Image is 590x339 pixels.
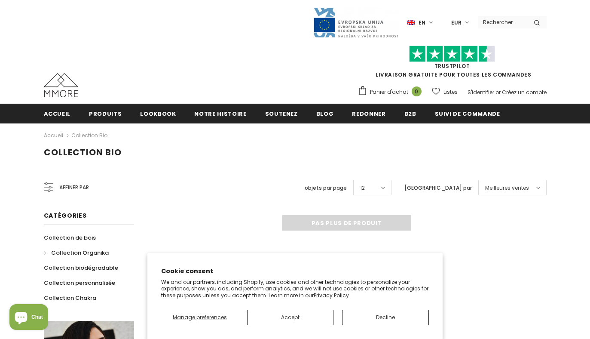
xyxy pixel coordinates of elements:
[358,49,547,78] span: LIVRAISON GRATUITE POUR TOUTES LES COMMANDES
[140,104,176,123] a: Lookbook
[412,86,422,96] span: 0
[161,310,238,325] button: Manage preferences
[247,310,334,325] button: Accept
[71,132,107,139] a: Collection Bio
[313,18,399,26] a: Javni Razpis
[409,46,495,62] img: Faites confiance aux étoiles pilotes
[451,18,462,27] span: EUR
[485,184,529,192] span: Meilleures ventes
[44,130,63,141] a: Accueil
[44,211,87,220] span: Catégories
[404,184,472,192] label: [GEOGRAPHIC_DATA] par
[502,89,547,96] a: Créez un compte
[265,110,298,118] span: soutenez
[44,245,109,260] a: Collection Organika
[7,304,51,332] inbox-online-store-chat: Shopify online store chat
[478,16,527,28] input: Search Site
[360,184,365,192] span: 12
[352,110,385,118] span: Redonner
[44,264,118,272] span: Collection biodégradable
[435,110,500,118] span: Suivi de commande
[44,275,115,290] a: Collection personnalisée
[44,234,96,242] span: Collection de bois
[89,110,122,118] span: Produits
[194,110,246,118] span: Notre histoire
[314,292,349,299] a: Privacy Policy
[434,62,470,70] a: TrustPilot
[404,110,416,118] span: B2B
[44,260,118,275] a: Collection biodégradable
[51,249,109,257] span: Collection Organika
[44,290,96,305] a: Collection Chakra
[342,310,429,325] button: Decline
[313,7,399,38] img: Javni Razpis
[44,110,71,118] span: Accueil
[161,267,429,276] h2: Cookie consent
[44,230,96,245] a: Collection de bois
[468,89,494,96] a: S'identifier
[407,19,415,26] img: i-lang-1.png
[316,110,334,118] span: Blog
[140,110,176,118] span: Lookbook
[316,104,334,123] a: Blog
[495,89,501,96] span: or
[44,146,122,158] span: Collection Bio
[59,183,89,192] span: Affiner par
[358,86,426,99] a: Panier d'achat 0
[435,104,500,123] a: Suivi de commande
[265,104,298,123] a: soutenez
[432,84,458,99] a: Listes
[44,294,96,302] span: Collection Chakra
[161,279,429,299] p: We and our partners, including Shopify, use cookies and other technologies to personalize your ex...
[370,88,408,96] span: Panier d'achat
[443,88,458,96] span: Listes
[305,184,347,192] label: objets par page
[173,314,227,321] span: Manage preferences
[194,104,246,123] a: Notre histoire
[352,104,385,123] a: Redonner
[44,279,115,287] span: Collection personnalisée
[419,18,425,27] span: en
[44,104,71,123] a: Accueil
[44,73,78,97] img: Cas MMORE
[89,104,122,123] a: Produits
[404,104,416,123] a: B2B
